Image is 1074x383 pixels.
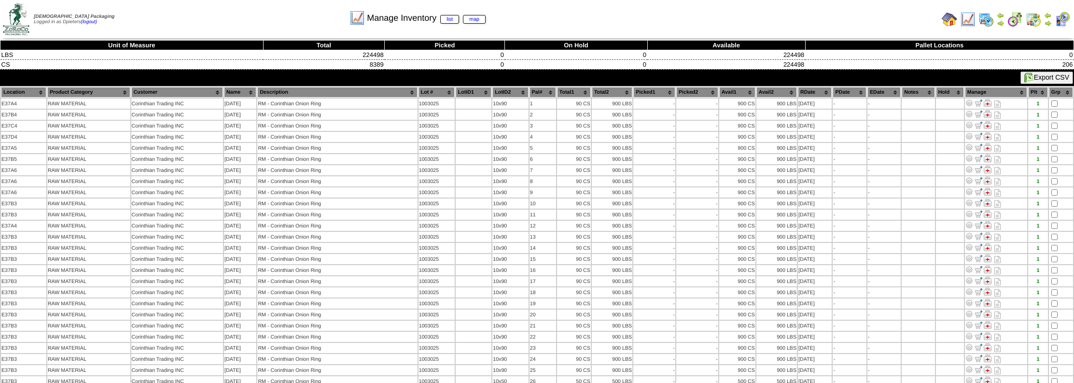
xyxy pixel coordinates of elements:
[867,143,901,153] td: -
[978,12,994,27] img: calendarprod.gif
[833,99,866,109] td: -
[975,299,982,307] img: Move
[47,121,130,131] td: RAW MATERIAL
[592,143,632,153] td: 900 LBS
[798,87,832,98] th: RDate
[592,176,632,186] td: 900 LBS
[592,110,632,120] td: 900 LBS
[47,154,130,164] td: RAW MATERIAL
[867,99,901,109] td: -
[719,154,755,164] td: 900 CS
[257,121,417,131] td: RM - Corinthian Onion Ring
[798,121,832,131] td: [DATE]
[975,266,982,273] img: Move
[1029,156,1047,162] div: 1
[1,121,46,131] td: E37C4
[1,154,46,164] td: E37B5
[633,121,675,131] td: -
[719,165,755,175] td: 900 CS
[633,176,675,186] td: -
[530,143,556,153] td: 5
[994,123,1001,130] i: Note
[1029,168,1047,173] div: 1
[994,167,1001,174] i: Note
[633,99,675,109] td: -
[719,143,755,153] td: 900 CS
[965,255,973,262] img: Adjust
[224,99,256,109] td: [DATE]
[257,176,417,186] td: RM - Corinthian Onion Ring
[994,112,1001,119] i: Note
[647,50,805,60] td: 224498
[975,355,982,362] img: Move
[676,132,718,142] td: -
[1029,179,1047,184] div: 1
[263,50,385,60] td: 224498
[965,188,973,196] img: Adjust
[257,165,417,175] td: RM - Corinthian Onion Ring
[34,14,114,19] span: [DEMOGRAPHIC_DATA] Packaging
[676,110,718,120] td: -
[965,143,973,151] img: Adjust
[984,166,991,173] img: Manage Hold
[530,110,556,120] td: 2
[756,165,797,175] td: 900 LBS
[975,255,982,262] img: Move
[367,13,486,23] span: Manage Inventory
[633,165,675,175] td: -
[936,87,964,98] th: Hold
[975,288,982,296] img: Move
[633,154,675,164] td: -
[463,15,486,24] a: map
[530,165,556,175] td: 7
[47,165,130,175] td: RAW MATERIAL
[833,121,866,131] td: -
[965,355,973,362] img: Adjust
[385,50,505,60] td: 0
[1044,19,1052,27] img: arrowright.gif
[867,165,901,175] td: -
[3,3,29,35] img: zoroco-logo-small.webp
[719,87,755,98] th: Avail1
[994,145,1001,152] i: Note
[975,143,982,151] img: Move
[798,132,832,142] td: [DATE]
[965,243,973,251] img: Adjust
[984,288,991,296] img: Manage Hold
[224,87,256,98] th: Name
[676,165,718,175] td: -
[984,177,991,184] img: Manage Hold
[131,154,223,164] td: Corinthian Trading INC
[676,87,718,98] th: Picked2
[975,155,982,162] img: Move
[1026,12,1041,27] img: calendarinout.gif
[418,187,455,198] td: 1003025
[984,210,991,218] img: Manage Hold
[756,87,797,98] th: Avail2
[418,154,455,164] td: 1003025
[492,110,528,120] td: 10x90
[719,132,755,142] td: 900 CS
[719,99,755,109] td: 900 CS
[867,110,901,120] td: -
[0,50,264,60] td: LBS
[257,187,417,198] td: RM - Corinthian Onion Ring
[975,221,982,229] img: Move
[965,366,973,373] img: Adjust
[984,99,991,107] img: Manage Hold
[492,143,528,153] td: 10x90
[975,310,982,318] img: Move
[1028,87,1048,98] th: Plt
[975,177,982,184] img: Move
[975,99,982,107] img: Move
[557,121,591,131] td: 90 CS
[505,50,647,60] td: 0
[1007,12,1023,27] img: calendarblend.gif
[833,132,866,142] td: -
[131,121,223,131] td: Corinthian Trading INC
[975,132,982,140] img: Move
[263,60,385,70] td: 8389
[224,165,256,175] td: [DATE]
[47,187,130,198] td: RAW MATERIAL
[984,255,991,262] img: Manage Hold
